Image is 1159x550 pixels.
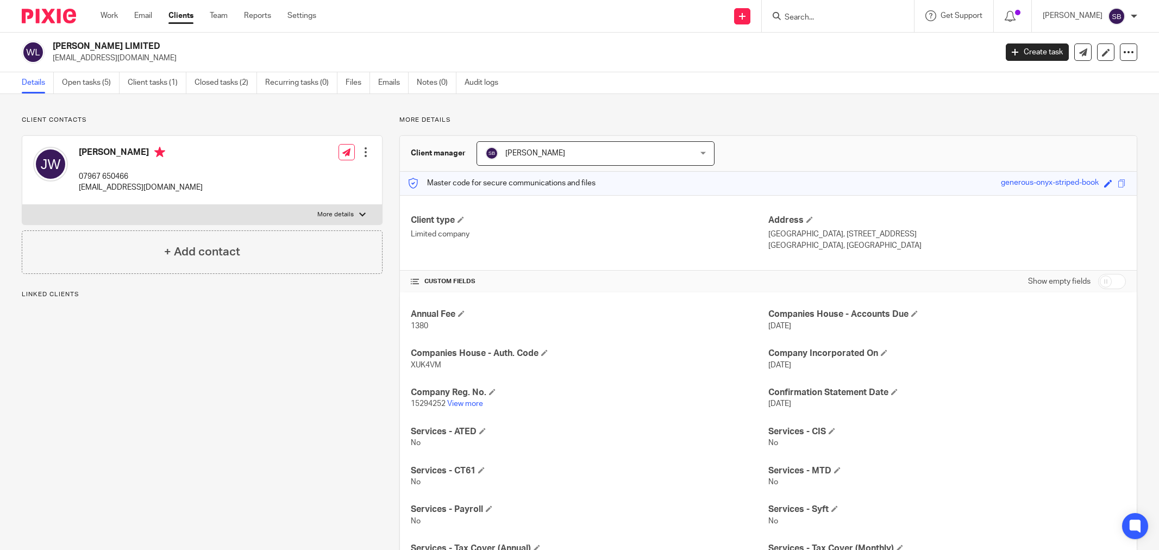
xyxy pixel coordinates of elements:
a: Clients [168,10,193,21]
h4: Services - MTD [768,465,1126,477]
a: Open tasks (5) [62,72,120,93]
p: More details [399,116,1137,124]
p: [PERSON_NAME] [1043,10,1102,21]
img: svg%3E [485,147,498,160]
i: Primary [154,147,165,158]
a: View more [447,400,483,408]
h4: [PERSON_NAME] [79,147,203,160]
span: XUK4VM [411,361,441,369]
a: Notes (0) [417,72,456,93]
a: Audit logs [465,72,506,93]
p: Limited company [411,229,768,240]
img: svg%3E [33,147,68,182]
h4: Services - Syft [768,504,1126,515]
h4: Annual Fee [411,309,768,320]
a: Files [346,72,370,93]
h4: Services - Payroll [411,504,768,515]
a: Client tasks (1) [128,72,186,93]
label: Show empty fields [1028,276,1091,287]
div: generous-onyx-striped-book [1001,177,1099,190]
span: No [411,517,421,525]
span: 1380 [411,322,428,330]
a: Team [210,10,228,21]
a: Email [134,10,152,21]
p: Linked clients [22,290,383,299]
p: [EMAIL_ADDRESS][DOMAIN_NAME] [53,53,989,64]
a: Work [101,10,118,21]
span: No [768,439,778,447]
a: Closed tasks (2) [195,72,257,93]
a: Emails [378,72,409,93]
span: No [411,439,421,447]
span: 15294252 [411,400,446,408]
a: Create task [1006,43,1069,61]
h4: Services - CIS [768,426,1126,437]
a: Settings [287,10,316,21]
p: Client contacts [22,116,383,124]
h4: Company Reg. No. [411,387,768,398]
span: [PERSON_NAME] [505,149,565,157]
h4: Companies House - Accounts Due [768,309,1126,320]
a: Reports [244,10,271,21]
span: [DATE] [768,322,791,330]
p: Master code for secure communications and files [408,178,596,189]
span: No [768,517,778,525]
span: [DATE] [768,400,791,408]
span: Get Support [941,12,982,20]
h4: + Add contact [164,243,240,260]
span: No [768,478,778,486]
img: svg%3E [1108,8,1125,25]
h4: Confirmation Statement Date [768,387,1126,398]
p: [EMAIL_ADDRESS][DOMAIN_NAME] [79,182,203,193]
h4: Company Incorporated On [768,348,1126,359]
h3: Client manager [411,148,466,159]
input: Search [784,13,881,23]
h4: Client type [411,215,768,226]
h2: [PERSON_NAME] LIMITED [53,41,802,52]
a: Recurring tasks (0) [265,72,337,93]
h4: Services - CT61 [411,465,768,477]
p: [GEOGRAPHIC_DATA], [GEOGRAPHIC_DATA] [768,240,1126,251]
a: Details [22,72,54,93]
h4: Companies House - Auth. Code [411,348,768,359]
p: More details [317,210,354,219]
p: 07967 650466 [79,171,203,182]
img: svg%3E [22,41,45,64]
p: [GEOGRAPHIC_DATA], [STREET_ADDRESS] [768,229,1126,240]
span: No [411,478,421,486]
span: [DATE] [768,361,791,369]
h4: CUSTOM FIELDS [411,277,768,286]
img: Pixie [22,9,76,23]
h4: Address [768,215,1126,226]
h4: Services - ATED [411,426,768,437]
